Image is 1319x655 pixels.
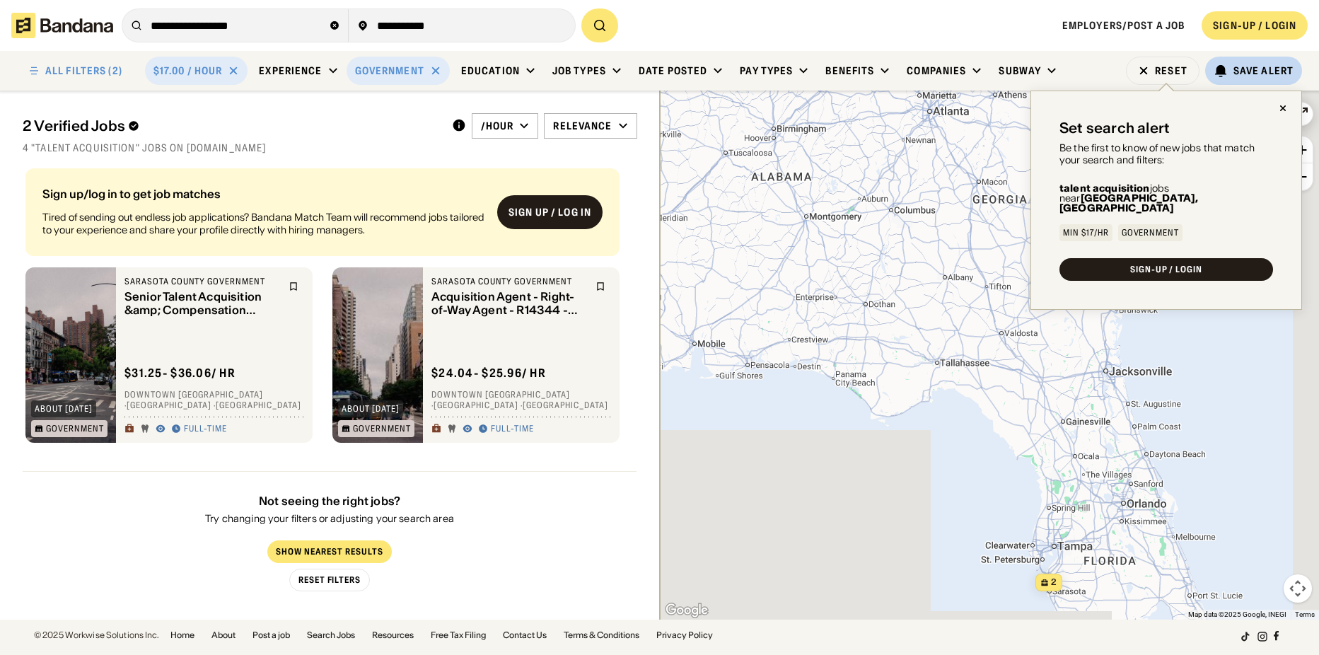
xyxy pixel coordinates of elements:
div: Relevance [553,120,612,132]
div: Senior Talent Acquisition &amp; Compensation Specialist - R14750 - 58391-1 [124,290,280,317]
div: Government [355,64,424,77]
span: Map data ©2025 Google, INEGI [1188,610,1286,618]
div: about [DATE] [342,405,400,413]
div: Reset Filters [298,576,361,585]
div: jobs near [1059,183,1273,213]
div: Companies [907,64,966,77]
div: $ 31.25 - $36.06 / hr [124,366,236,381]
div: SIGN-UP / LOGIN [1213,19,1296,32]
div: Set search alert [1059,120,1170,137]
div: ALL FILTERS (2) [45,66,122,76]
div: $17.00 / hour [153,64,223,77]
div: Pay Types [740,64,793,77]
div: Tired of sending out endless job applications? Bandana Match Team will recommend jobs tailored to... [42,211,486,236]
div: Try changing your filters or adjusting your search area [205,514,454,524]
a: Home [170,631,194,639]
div: Experience [259,64,322,77]
div: Sarasota County Government [124,276,280,287]
button: Map camera controls [1284,574,1312,603]
div: 4 "Talent Acquisition" jobs on [DOMAIN_NAME] [23,141,637,154]
div: about [DATE] [35,405,93,413]
a: Employers/Post a job [1062,19,1185,32]
div: Subway [999,64,1041,77]
div: Sign up/log in to get job matches [42,188,486,199]
div: Acquisition Agent - Right-of-Way Agent - R14344 - 50103-1 [431,290,587,317]
div: /hour [481,120,514,132]
div: © 2025 Workwise Solutions Inc. [34,631,159,639]
div: Downtown [GEOGRAPHIC_DATA] · [GEOGRAPHIC_DATA] · [GEOGRAPHIC_DATA] [124,389,304,411]
a: Open this area in Google Maps (opens a new window) [663,601,710,620]
div: Full-time [491,424,534,435]
div: Min $17/hr [1063,228,1109,237]
div: Reset [1155,66,1187,76]
div: 2 Verified Jobs [23,117,441,134]
div: Sarasota County Government [431,276,587,287]
div: Education [461,64,520,77]
div: Downtown [GEOGRAPHIC_DATA] · [GEOGRAPHIC_DATA] · [GEOGRAPHIC_DATA] [431,389,611,411]
div: Date Posted [639,64,707,77]
a: Terms (opens in new tab) [1295,610,1315,618]
div: Not seeing the right jobs? [205,494,454,508]
div: grid [23,163,637,620]
div: SIGN-UP / LOGIN [1130,265,1202,274]
span: 2 [1051,576,1057,589]
img: Bandana logotype [11,13,113,38]
div: Government [1122,228,1180,237]
a: Resources [372,631,414,639]
b: [GEOGRAPHIC_DATA], [GEOGRAPHIC_DATA] [1059,192,1198,214]
div: $ 24.04 - $25.96 / hr [431,366,546,381]
div: Government [46,424,104,433]
div: Full-time [184,424,227,435]
div: Government [353,424,411,433]
div: Be the first to know of new jobs that match your search and filters: [1059,142,1273,166]
div: Save Alert [1233,64,1294,77]
div: Sign up / Log in [509,206,591,219]
a: Contact Us [503,631,547,639]
a: Terms & Conditions [564,631,639,639]
div: Job Types [552,64,606,77]
div: Show Nearest Results [276,548,383,557]
div: Benefits [825,64,874,77]
a: Search Jobs [307,631,355,639]
a: Free Tax Filing [431,631,486,639]
a: Post a job [252,631,290,639]
a: Privacy Policy [656,631,713,639]
b: talent acquisition [1059,182,1150,195]
img: Google [663,601,710,620]
a: About [211,631,236,639]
